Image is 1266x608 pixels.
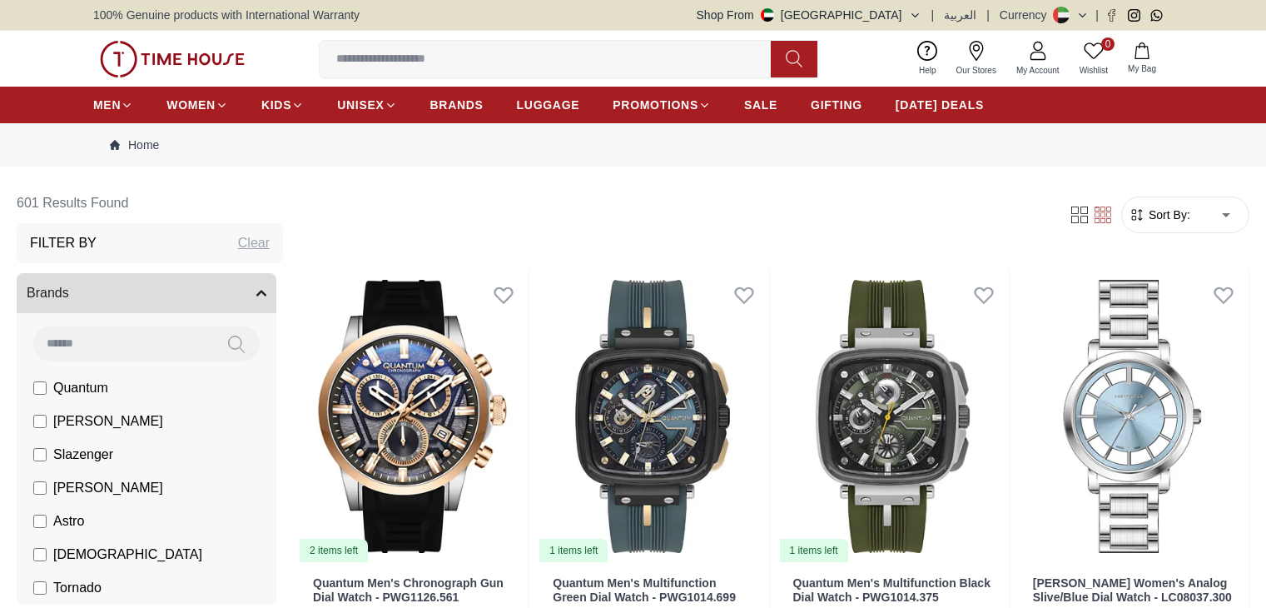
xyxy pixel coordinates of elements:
[896,90,984,120] a: [DATE] DEALS
[93,97,121,113] span: MEN
[313,576,504,604] a: Quantum Men's Chronograph Gun Dial Watch - PWG1126.561
[536,270,768,563] img: Quantum Men's Multifunction Green Dial Watch - PWG1014.699
[912,64,943,77] span: Help
[238,233,270,253] div: Clear
[777,270,1009,563] img: Quantum Men's Multifunction Black Dial Watch - PWG1014.375
[777,270,1009,563] a: Quantum Men's Multifunction Black Dial Watch - PWG1014.3751 items left
[33,581,47,595] input: Tornado
[1145,207,1190,223] span: Sort By:
[1095,7,1099,23] span: |
[33,415,47,428] input: [PERSON_NAME]
[166,97,216,113] span: WOMEN
[553,576,736,604] a: Quantum Men's Multifunction Green Dial Watch - PWG1014.699
[93,7,360,23] span: 100% Genuine products with International Warranty
[33,381,47,395] input: Quantum
[1073,64,1115,77] span: Wishlist
[337,90,396,120] a: UNISEX
[909,37,946,80] a: Help
[33,515,47,528] input: Astro
[517,97,580,113] span: LUGGAGE
[811,90,862,120] a: GIFTING
[931,7,935,23] span: |
[1128,9,1140,22] a: Instagram
[1118,39,1166,78] button: My Bag
[697,7,921,23] button: Shop From[GEOGRAPHIC_DATA]
[53,445,113,465] span: Slazenger
[53,578,102,598] span: Tornado
[430,97,484,113] span: BRANDS
[261,90,304,120] a: KIDS
[261,97,291,113] span: KIDS
[300,539,368,562] div: 2 items left
[1016,270,1249,563] img: Lee Cooper Women's Analog Slive/Blue Dial Watch - LC08037.300
[944,7,976,23] button: العربية
[950,64,1003,77] span: Our Stores
[780,539,848,562] div: 1 items left
[613,90,711,120] a: PROMOTIONS
[53,411,163,431] span: [PERSON_NAME]
[539,539,608,562] div: 1 items left
[53,545,202,565] span: [DEMOGRAPHIC_DATA]
[986,7,990,23] span: |
[1150,9,1163,22] a: Whatsapp
[1129,207,1190,223] button: Sort By:
[761,8,774,22] img: United Arab Emirates
[296,270,529,563] a: Quantum Men's Chronograph Gun Dial Watch - PWG1126.5612 items left
[53,511,84,531] span: Astro
[1121,62,1163,75] span: My Bag
[100,41,245,77] img: ...
[33,548,47,561] input: [DEMOGRAPHIC_DATA]
[93,123,1173,167] nav: Breadcrumb
[744,90,777,120] a: SALE
[536,270,768,563] a: Quantum Men's Multifunction Green Dial Watch - PWG1014.6991 items left
[744,97,777,113] span: SALE
[613,97,698,113] span: PROMOTIONS
[517,90,580,120] a: LUGGAGE
[27,283,69,303] span: Brands
[1000,7,1054,23] div: Currency
[30,233,97,253] h3: Filter By
[93,90,133,120] a: MEN
[33,448,47,461] input: Slazenger
[811,97,862,113] span: GIFTING
[337,97,384,113] span: UNISEX
[166,90,228,120] a: WOMEN
[946,37,1006,80] a: Our Stores
[17,183,283,223] h6: 601 Results Found
[296,270,529,563] img: Quantum Men's Chronograph Gun Dial Watch - PWG1126.561
[1105,9,1118,22] a: Facebook
[1033,576,1232,604] a: [PERSON_NAME] Women's Analog Slive/Blue Dial Watch - LC08037.300
[53,478,163,498] span: [PERSON_NAME]
[33,481,47,495] input: [PERSON_NAME]
[430,90,484,120] a: BRANDS
[1070,37,1118,80] a: 0Wishlist
[896,97,984,113] span: [DATE] DEALS
[53,378,108,398] span: Quantum
[17,273,276,313] button: Brands
[1101,37,1115,51] span: 0
[110,137,159,153] a: Home
[793,576,990,604] a: Quantum Men's Multifunction Black Dial Watch - PWG1014.375
[1010,64,1066,77] span: My Account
